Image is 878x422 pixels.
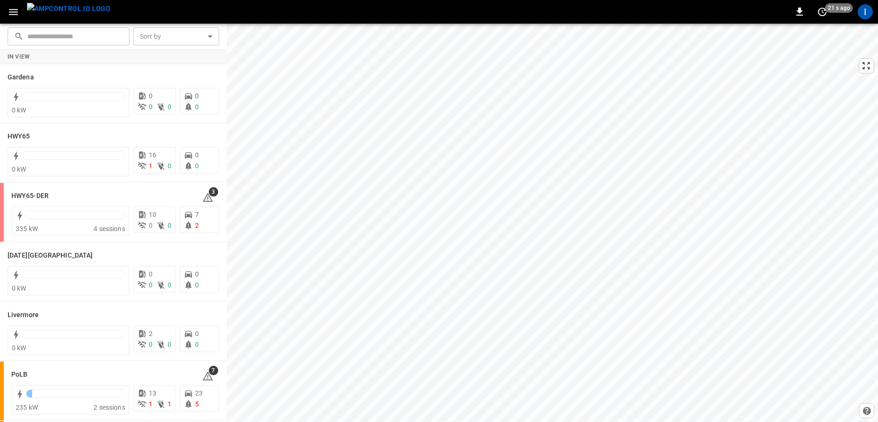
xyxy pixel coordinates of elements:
span: 0 [149,92,153,100]
span: 1 [168,400,171,408]
span: 0 [168,341,171,348]
span: 0 kW [12,344,26,352]
button: set refresh interval [815,4,830,19]
span: 0 [195,281,199,289]
span: 0 [149,341,153,348]
span: 0 [195,162,199,170]
span: 0 [168,103,171,111]
span: 2 [149,330,153,337]
span: 7 [195,211,199,218]
span: 5 [195,400,199,408]
h6: HWY65 [8,131,30,142]
span: 0 [149,222,153,229]
div: profile-icon [858,4,873,19]
span: 2 [195,222,199,229]
span: 1 [149,400,153,408]
span: 13 [149,389,156,397]
h6: PoLB [11,370,27,380]
span: 0 kW [12,106,26,114]
h6: Livermore [8,310,39,320]
span: 2 sessions [94,404,125,411]
span: 0 [195,341,199,348]
span: 0 [195,92,199,100]
span: 0 [149,281,153,289]
span: 0 [168,281,171,289]
h6: Karma Center [8,250,93,261]
span: 0 [149,103,153,111]
span: 1 [149,162,153,170]
span: 335 kW [16,225,38,233]
span: 0 [195,103,199,111]
span: 10 [149,211,156,218]
span: 7 [209,366,218,375]
span: 0 [195,330,199,337]
span: 235 kW [16,404,38,411]
h6: HWY65-DER [11,191,49,201]
strong: In View [8,53,30,60]
span: 0 [168,222,171,229]
span: 0 [149,270,153,278]
span: 0 kW [12,165,26,173]
span: 0 kW [12,284,26,292]
span: 0 [195,151,199,159]
span: 4 sessions [94,225,125,233]
span: 21 s ago [825,3,853,13]
canvas: Map [227,24,878,422]
h6: Gardena [8,72,34,83]
img: ampcontrol.io logo [27,3,111,15]
span: 3 [209,187,218,197]
span: 0 [195,270,199,278]
span: 16 [149,151,156,159]
span: 0 [168,162,171,170]
span: 23 [195,389,203,397]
